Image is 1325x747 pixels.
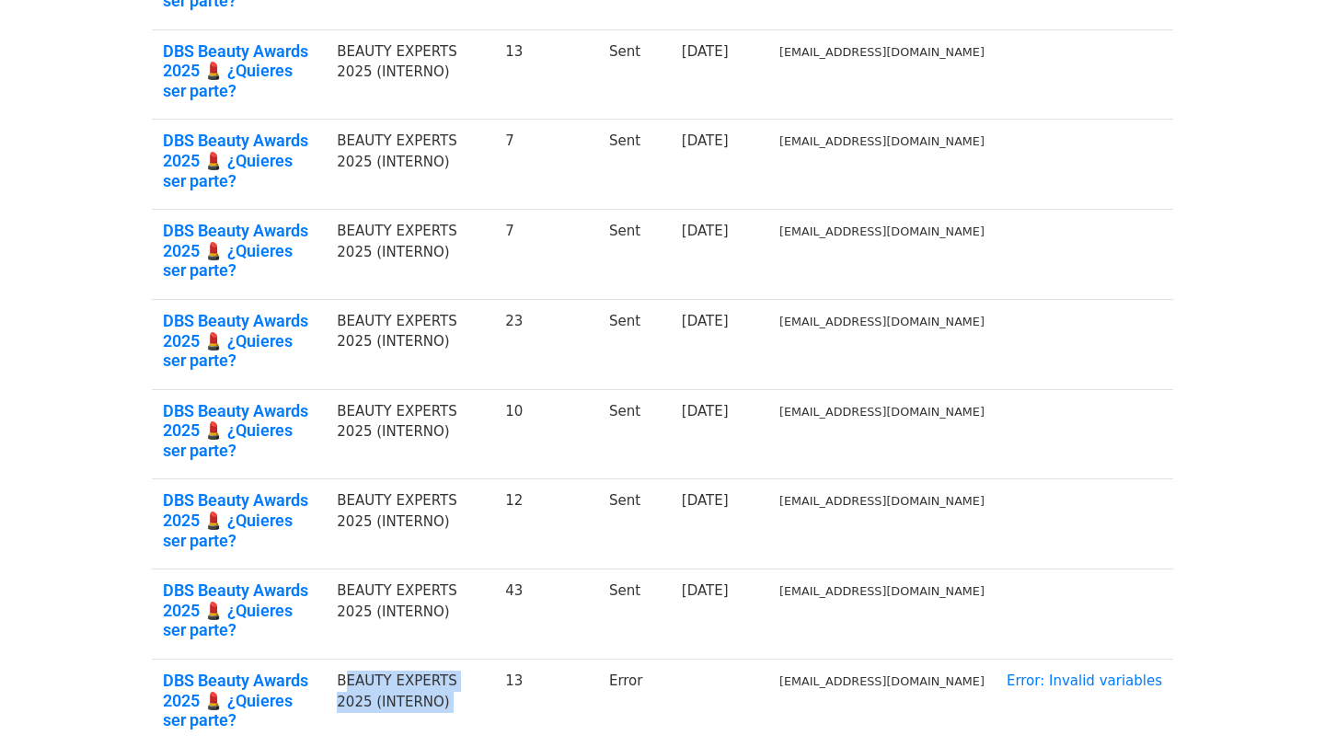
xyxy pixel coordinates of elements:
small: [EMAIL_ADDRESS][DOMAIN_NAME] [779,224,985,238]
a: [DATE] [682,223,729,239]
small: [EMAIL_ADDRESS][DOMAIN_NAME] [779,405,985,419]
small: [EMAIL_ADDRESS][DOMAIN_NAME] [779,134,985,148]
iframe: Chat Widget [1233,659,1325,747]
td: BEAUTY EXPERTS 2025 (INTERNO) [326,389,494,479]
td: BEAUTY EXPERTS 2025 (INTERNO) [326,479,494,569]
a: DBS Beauty Awards 2025 💄 ¿Quieres ser parte? [163,41,315,101]
small: [EMAIL_ADDRESS][DOMAIN_NAME] [779,45,985,59]
td: 12 [494,479,598,569]
td: Sent [598,389,671,479]
a: [DATE] [682,43,729,60]
td: 10 [494,389,598,479]
a: DBS Beauty Awards 2025 💄 ¿Quieres ser parte? [163,401,315,461]
a: DBS Beauty Awards 2025 💄 ¿Quieres ser parte? [163,671,315,730]
a: DBS Beauty Awards 2025 💄 ¿Quieres ser parte? [163,311,315,371]
td: Sent [598,120,671,210]
td: Sent [598,29,671,120]
a: Error: Invalid variables [1007,672,1162,689]
td: BEAUTY EXPERTS 2025 (INTERNO) [326,29,494,120]
small: [EMAIL_ADDRESS][DOMAIN_NAME] [779,674,985,688]
td: Sent [598,479,671,569]
a: [DATE] [682,132,729,149]
td: 23 [494,299,598,389]
td: BEAUTY EXPERTS 2025 (INTERNO) [326,569,494,660]
td: 7 [494,210,598,300]
td: BEAUTY EXPERTS 2025 (INTERNO) [326,210,494,300]
a: DBS Beauty Awards 2025 💄 ¿Quieres ser parte? [163,221,315,281]
a: DBS Beauty Awards 2025 💄 ¿Quieres ser parte? [163,580,315,640]
a: [DATE] [682,582,729,599]
td: 43 [494,569,598,660]
td: 7 [494,120,598,210]
small: [EMAIL_ADDRESS][DOMAIN_NAME] [779,584,985,598]
td: BEAUTY EXPERTS 2025 (INTERNO) [326,299,494,389]
small: [EMAIL_ADDRESS][DOMAIN_NAME] [779,494,985,508]
a: [DATE] [682,313,729,329]
a: DBS Beauty Awards 2025 💄 ¿Quieres ser parte? [163,131,315,190]
a: DBS Beauty Awards 2025 💄 ¿Quieres ser parte? [163,490,315,550]
td: Sent [598,569,671,660]
td: Sent [598,299,671,389]
a: [DATE] [682,403,729,419]
td: Sent [598,210,671,300]
td: 13 [494,29,598,120]
a: [DATE] [682,492,729,509]
div: Widget de chat [1233,659,1325,747]
small: [EMAIL_ADDRESS][DOMAIN_NAME] [779,315,985,328]
td: BEAUTY EXPERTS 2025 (INTERNO) [326,120,494,210]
